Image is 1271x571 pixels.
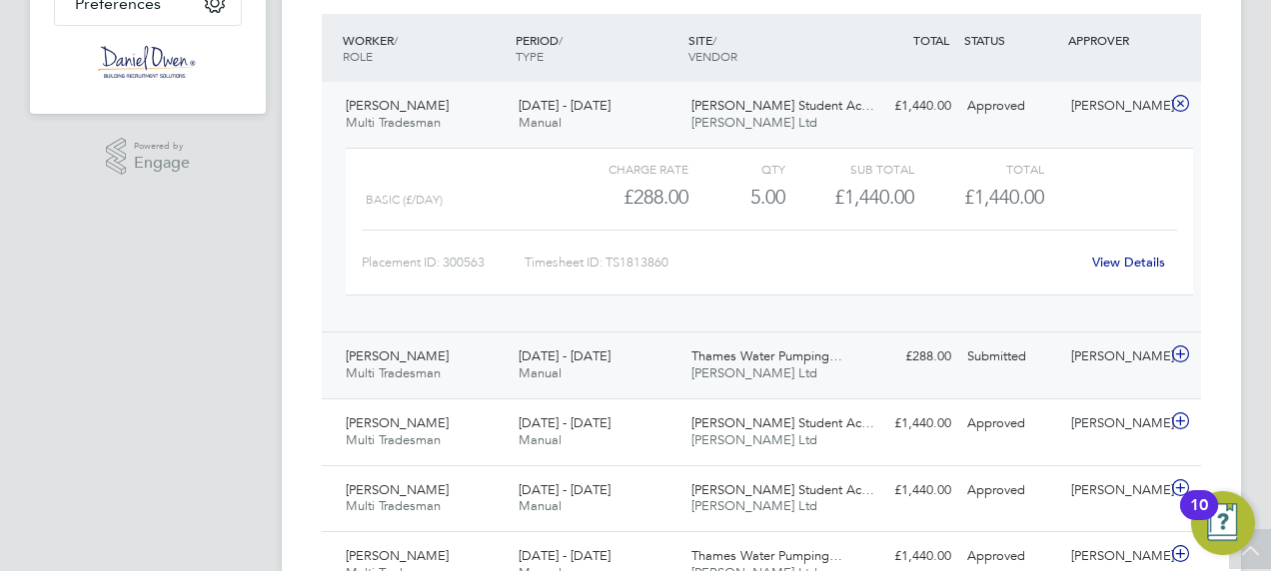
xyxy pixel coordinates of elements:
span: [PERSON_NAME] Student Ac… [691,481,874,498]
div: STATUS [959,22,1063,58]
span: [PERSON_NAME] [346,97,449,114]
div: £1,440.00 [785,181,914,214]
div: Placement ID: 300563 [362,247,525,279]
div: QTY [688,157,785,181]
div: £288.00 [560,181,688,214]
div: 10 [1190,505,1208,531]
span: [PERSON_NAME] Ltd [691,497,817,514]
span: Engage [134,155,190,172]
span: Thames Water Pumping… [691,347,842,364]
img: danielowen-logo-retina.png [98,46,198,78]
span: / [559,32,563,48]
span: £1,440.00 [964,185,1044,209]
span: Multi Tradesman [346,431,441,448]
span: [PERSON_NAME] [346,547,449,564]
span: [DATE] - [DATE] [519,347,611,364]
div: Submitted [959,340,1063,373]
span: / [712,32,716,48]
div: SITE [683,22,856,74]
div: [PERSON_NAME] [1063,407,1167,440]
span: Powered by [134,138,190,155]
span: Manual [519,431,562,448]
span: Multi Tradesman [346,497,441,514]
div: £1,440.00 [855,90,959,123]
span: TOTAL [913,32,949,48]
span: Multi Tradesman [346,364,441,381]
div: Approved [959,407,1063,440]
span: [PERSON_NAME] Ltd [691,364,817,381]
div: £1,440.00 [855,474,959,507]
div: WORKER [338,22,511,74]
span: ROLE [343,48,373,64]
a: Go to home page [54,46,242,78]
span: [DATE] - [DATE] [519,481,611,498]
span: Basic (£/day) [366,193,443,207]
span: [PERSON_NAME] [346,347,449,364]
span: / [394,32,398,48]
span: [PERSON_NAME] Ltd [691,431,817,448]
span: [PERSON_NAME] Student Ac… [691,97,874,114]
div: APPROVER [1063,22,1167,58]
div: PERIOD [511,22,683,74]
span: TYPE [516,48,544,64]
div: 5.00 [688,181,785,214]
span: Manual [519,497,562,514]
span: Multi Tradesman [346,114,441,131]
span: [DATE] - [DATE] [519,414,611,431]
span: [PERSON_NAME] Student Ac… [691,414,874,431]
span: VENDOR [688,48,737,64]
div: Timesheet ID: TS1813860 [525,247,1079,279]
div: Charge rate [560,157,688,181]
span: [PERSON_NAME] [346,481,449,498]
span: [DATE] - [DATE] [519,547,611,564]
div: Sub Total [785,157,914,181]
div: Approved [959,90,1063,123]
span: [DATE] - [DATE] [519,97,611,114]
a: Powered byEngage [106,138,191,176]
div: £288.00 [855,340,959,373]
a: View Details [1092,254,1165,271]
span: [PERSON_NAME] Ltd [691,114,817,131]
span: Manual [519,114,562,131]
span: [PERSON_NAME] [346,414,449,431]
div: Total [914,157,1043,181]
div: Approved [959,474,1063,507]
button: Open Resource Center, 10 new notifications [1191,491,1255,555]
div: [PERSON_NAME] [1063,474,1167,507]
span: Manual [519,364,562,381]
div: [PERSON_NAME] [1063,90,1167,123]
div: £1,440.00 [855,407,959,440]
div: [PERSON_NAME] [1063,340,1167,373]
span: Thames Water Pumping… [691,547,842,564]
